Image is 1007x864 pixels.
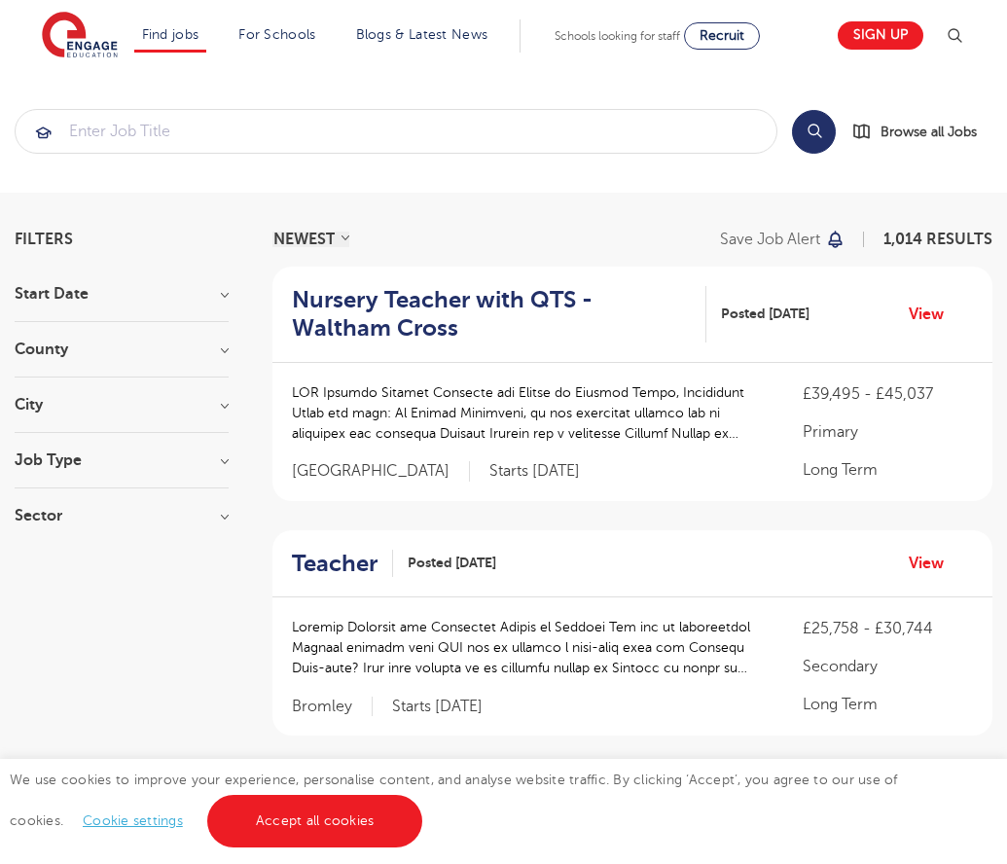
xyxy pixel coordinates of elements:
[803,617,973,640] p: £25,758 - £30,744
[392,697,483,717] p: Starts [DATE]
[803,382,973,406] p: £39,495 - £45,037
[16,110,776,153] input: Submit
[803,693,973,716] p: Long Term
[292,286,691,342] h2: Nursery Teacher with QTS - Waltham Cross
[207,795,423,847] a: Accept all cookies
[15,232,73,247] span: Filters
[555,29,680,43] span: Schools looking for staff
[15,397,229,413] h3: City
[15,286,229,302] h3: Start Date
[720,232,820,247] p: Save job alert
[15,508,229,523] h3: Sector
[883,231,992,248] span: 1,014 RESULTS
[15,452,229,468] h3: Job Type
[292,286,706,342] a: Nursery Teacher with QTS - Waltham Cross
[238,27,315,42] a: For Schools
[10,773,898,828] span: We use cookies to improve your experience, personalise content, and analyse website traffic. By c...
[700,28,744,43] span: Recruit
[292,617,764,678] p: Loremip Dolorsit ame Consectet Adipis el Seddoei Tem inc ut laboreetdol Magnaal enimadm veni QUI ...
[42,12,118,60] img: Engage Education
[292,461,470,482] span: [GEOGRAPHIC_DATA]
[489,461,580,482] p: Starts [DATE]
[684,22,760,50] a: Recruit
[292,550,378,578] h2: Teacher
[292,550,393,578] a: Teacher
[142,27,199,42] a: Find jobs
[720,232,845,247] button: Save job alert
[792,110,836,154] button: Search
[83,813,183,828] a: Cookie settings
[292,382,764,444] p: LOR Ipsumdo Sitamet Consecte adi Elitse do Eiusmod Tempo, Incididunt Utlab etd magn: Al Enimad Mi...
[851,121,992,143] a: Browse all Jobs
[909,551,958,576] a: View
[803,655,973,678] p: Secondary
[838,21,923,50] a: Sign up
[408,553,496,573] span: Posted [DATE]
[292,697,373,717] span: Bromley
[881,121,977,143] span: Browse all Jobs
[15,109,777,154] div: Submit
[803,420,973,444] p: Primary
[909,302,958,327] a: View
[15,342,229,357] h3: County
[721,304,809,324] span: Posted [DATE]
[356,27,488,42] a: Blogs & Latest News
[803,458,973,482] p: Long Term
